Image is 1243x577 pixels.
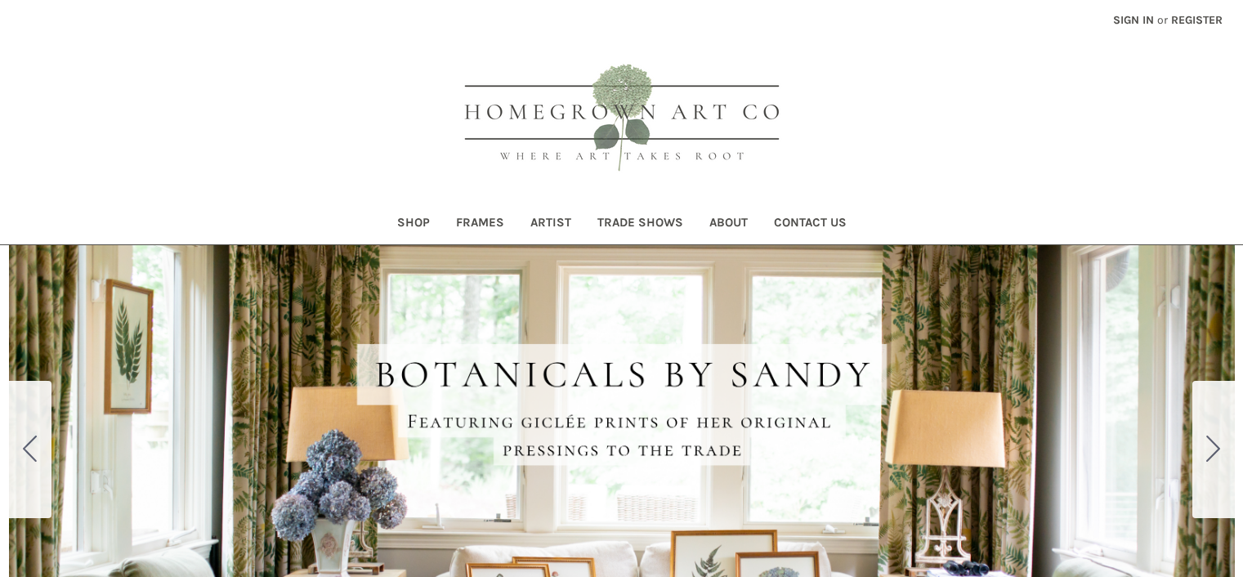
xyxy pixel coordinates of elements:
a: Contact Us [761,204,860,244]
a: About [696,204,761,244]
a: Trade Shows [584,204,696,244]
a: Shop [384,204,443,244]
a: Frames [443,204,517,244]
button: Go to slide 2 [1192,381,1235,518]
img: HOMEGROWN ART CO [438,46,806,193]
span: or [1156,11,1169,29]
button: Go to slide 5 [9,381,51,518]
a: Artist [517,204,584,244]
